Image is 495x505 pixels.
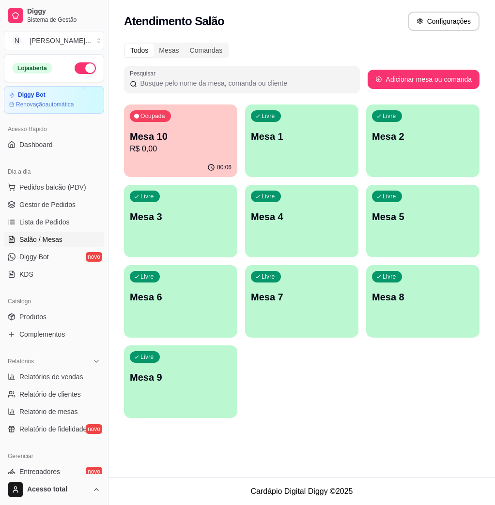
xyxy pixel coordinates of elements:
p: Mesa 4 [251,210,353,223]
span: Salão / Mesas [19,235,62,244]
button: Acesso total [4,478,104,501]
a: DiggySistema de Gestão [4,4,104,27]
button: Alterar Status [75,62,96,74]
p: Mesa 9 [130,371,232,384]
p: Livre [262,273,275,281]
a: Dashboard [4,137,104,152]
span: Complementos [19,329,65,339]
button: Pedidos balcão (PDV) [4,179,104,195]
article: Renovação automática [16,101,74,108]
p: Livre [140,353,154,361]
a: Produtos [4,309,104,325]
span: Diggy [27,7,100,16]
span: Relatórios de vendas [19,372,83,382]
a: Diggy Botnovo [4,249,104,265]
div: Todos [125,44,154,57]
span: KDS [19,269,33,279]
a: Entregadoresnovo [4,464,104,479]
a: Diggy BotRenovaçãoautomática [4,86,104,114]
p: Livre [140,193,154,200]
div: Comandas [185,44,228,57]
span: Sistema de Gestão [27,16,100,24]
a: Salão / Mesas [4,232,104,247]
span: Diggy Bot [19,252,49,262]
span: N [12,36,22,45]
button: LivreMesa 6 [124,265,237,338]
p: Mesa 3 [130,210,232,223]
p: Mesa 8 [372,290,474,304]
p: Mesa 1 [251,130,353,143]
a: Lista de Pedidos [4,214,104,230]
button: Configurações [408,12,480,31]
button: LivreMesa 7 [245,265,358,338]
div: Catálogo [4,294,104,309]
button: LivreMesa 4 [245,185,358,257]
span: Produtos [19,312,46,322]
span: Entregadores [19,467,60,476]
p: Livre [383,273,396,281]
p: Livre [262,193,275,200]
div: Mesas [154,44,184,57]
div: Loja aberta [12,63,52,74]
span: Relatório de clientes [19,389,81,399]
article: Diggy Bot [18,91,46,99]
input: Pesquisar [137,78,354,88]
p: Livre [262,112,275,120]
span: Relatórios [8,357,34,365]
button: Adicionar mesa ou comanda [368,70,480,89]
button: LivreMesa 9 [124,345,237,418]
a: Complementos [4,327,104,342]
p: Ocupada [140,112,165,120]
div: Acesso Rápido [4,121,104,137]
span: Gestor de Pedidos [19,200,76,209]
label: Pesquisar [130,69,159,77]
span: Dashboard [19,140,53,149]
p: 00:06 [217,163,232,171]
button: LivreMesa 3 [124,185,237,257]
button: OcupadaMesa 10R$ 0,0000:06 [124,104,237,177]
button: LivreMesa 1 [245,104,358,177]
footer: Cardápio Digital Diggy © 2025 [108,477,495,505]
a: Relatórios de vendas [4,369,104,385]
span: Lista de Pedidos [19,217,70,227]
a: Gestor de Pedidos [4,197,104,212]
a: Relatório de mesas [4,404,104,419]
button: LivreMesa 2 [366,104,480,177]
span: Relatório de mesas [19,407,78,416]
p: Mesa 2 [372,130,474,143]
p: Mesa 7 [251,290,353,304]
p: Mesa 5 [372,210,474,223]
a: Relatório de fidelidadenovo [4,421,104,437]
div: [PERSON_NAME] ... [30,36,91,45]
a: Relatório de clientes [4,386,104,402]
h2: Atendimento Salão [124,14,224,29]
p: Livre [140,273,154,281]
p: R$ 0,00 [130,143,232,155]
div: Dia a dia [4,164,104,179]
button: Select a team [4,31,104,50]
span: Pedidos balcão (PDV) [19,182,86,192]
div: Gerenciar [4,448,104,464]
p: Mesa 6 [130,290,232,304]
p: Mesa 10 [130,130,232,143]
button: LivreMesa 8 [366,265,480,338]
span: Relatório de fidelidade [19,424,87,434]
button: LivreMesa 5 [366,185,480,257]
p: Livre [383,193,396,200]
p: Livre [383,112,396,120]
span: Acesso total [27,485,89,494]
a: KDS [4,267,104,282]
